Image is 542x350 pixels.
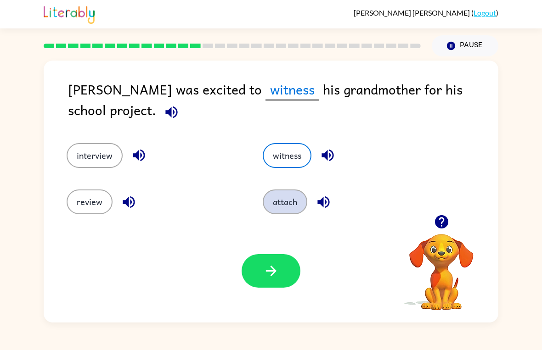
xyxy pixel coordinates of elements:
[67,143,123,168] button: interview
[395,220,487,311] video: Your browser must support playing .mp4 files to use Literably. Please try using another browser.
[474,8,496,17] a: Logout
[354,8,471,17] span: [PERSON_NAME] [PERSON_NAME]
[432,35,498,56] button: Pause
[263,189,307,214] button: attach
[68,79,498,125] div: [PERSON_NAME] was excited to his grandmother for his school project.
[265,79,319,100] span: witness
[67,189,113,214] button: review
[354,8,498,17] div: ( )
[263,143,311,168] button: witness
[44,4,95,24] img: Literably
